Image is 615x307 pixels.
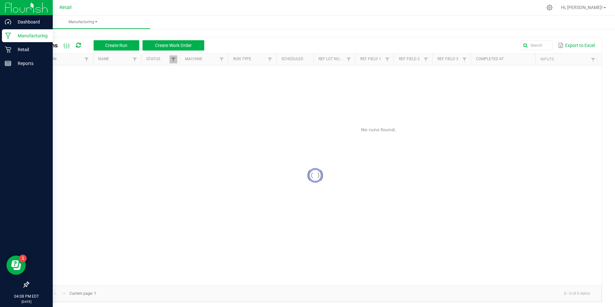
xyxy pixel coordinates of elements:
a: StatusSortable [146,57,169,62]
a: NameSortable [98,57,131,62]
span: Create Work Order [155,43,192,48]
inline-svg: Dashboard [5,19,11,25]
a: Filter [170,55,177,63]
a: Filter [589,56,597,64]
a: ExtractionSortable [33,57,82,62]
a: Ref Field 1Sortable [360,57,383,62]
div: Manage settings [546,5,554,11]
kendo-pager: Current page: 1 [29,285,602,302]
iframe: Resource center unread badge [19,255,27,262]
a: Filter [266,55,274,63]
a: Ref Field 2Sortable [399,57,422,62]
iframe: Resource center [6,256,26,275]
div: All Runs [33,40,209,51]
a: ScheduledSortable [281,57,311,62]
th: Inputs [535,54,600,65]
p: Reports [11,60,50,67]
span: Manufacturing [15,19,150,25]
span: Hi, [PERSON_NAME]! [561,5,603,10]
button: Create Run [94,40,139,51]
a: Run TypeSortable [233,57,266,62]
inline-svg: Retail [5,46,11,53]
a: Filter [83,55,90,63]
button: Export to Excel [556,40,596,51]
a: Filter [218,55,225,63]
p: Retail [11,46,50,53]
p: Dashboard [11,18,50,26]
a: Filter [383,55,391,63]
a: Manufacturing [15,15,150,29]
a: MachineSortable [185,57,217,62]
input: Search [520,41,553,50]
a: Ref Field 3Sortable [437,57,460,62]
a: Filter [345,55,353,63]
kendo-pager-info: 0 - 0 of 0 items [100,288,595,299]
a: Filter [422,55,430,63]
span: Retail [60,5,72,10]
p: 04:08 PM EDT [3,293,50,299]
a: Filter [131,55,139,63]
span: Create Run [105,43,127,48]
p: [DATE] [3,299,50,304]
a: Ref Lot NumberSortable [318,57,344,62]
a: Completed AtSortable [476,57,533,62]
a: Filter [461,55,468,63]
p: Manufacturing [11,32,50,40]
button: Create Work Order [142,40,204,51]
inline-svg: Reports [5,60,11,67]
inline-svg: Manufacturing [5,33,11,39]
